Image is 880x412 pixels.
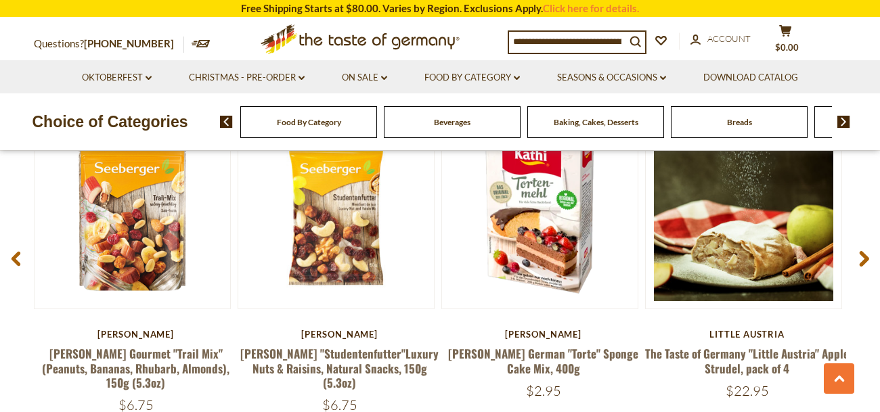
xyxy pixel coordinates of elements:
img: Seeberger Gourmet "Trail Mix" (Peanuts, Bananas, Rhubarb, Almonds), 150g (5.3oz) [35,113,230,308]
a: [PHONE_NUMBER] [84,37,174,49]
img: The Taste of Germany "Little Austria" Apple Strudel, pack of 4 [646,113,841,308]
div: [PERSON_NAME] [441,329,645,340]
a: Beverages [434,117,470,127]
a: Baking, Cakes, Desserts [554,117,638,127]
a: Oktoberfest [82,70,152,85]
img: next arrow [837,116,850,128]
span: $0.00 [775,42,799,53]
img: Kathi German "Torte" Sponge Cake Mix, 400g [442,113,638,308]
div: [PERSON_NAME] [238,329,441,340]
div: [PERSON_NAME] [34,329,238,340]
span: Account [707,33,751,44]
a: Download Catalog [703,70,798,85]
a: Breads [727,117,752,127]
a: Food By Category [277,117,341,127]
img: previous arrow [220,116,233,128]
a: Christmas - PRE-ORDER [189,70,305,85]
a: Account [690,32,751,47]
a: [PERSON_NAME] Gourmet "Trail Mix" (Peanuts, Bananas, Rhubarb, Almonds), 150g (5.3oz) [42,345,229,391]
span: $2.95 [526,382,561,399]
a: Seasons & Occasions [557,70,666,85]
p: Questions? [34,35,184,53]
img: Seeberger Studentenfutter Nuts & Raisins [238,113,434,308]
div: little austria [645,329,849,340]
a: The Taste of Germany "Little Austria" Apple Strudel, pack of 4 [645,345,849,376]
a: On Sale [342,70,387,85]
a: [PERSON_NAME] "Studentenfutter"Luxury Nuts & Raisins, Natural Snacks, 150g (5.3oz) [240,345,439,391]
a: Click here for details. [543,2,639,14]
button: $0.00 [765,24,806,58]
span: $22.95 [726,382,769,399]
a: [PERSON_NAME] German "Torte" Sponge Cake Mix, 400g [448,345,638,376]
a: Food By Category [424,70,520,85]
